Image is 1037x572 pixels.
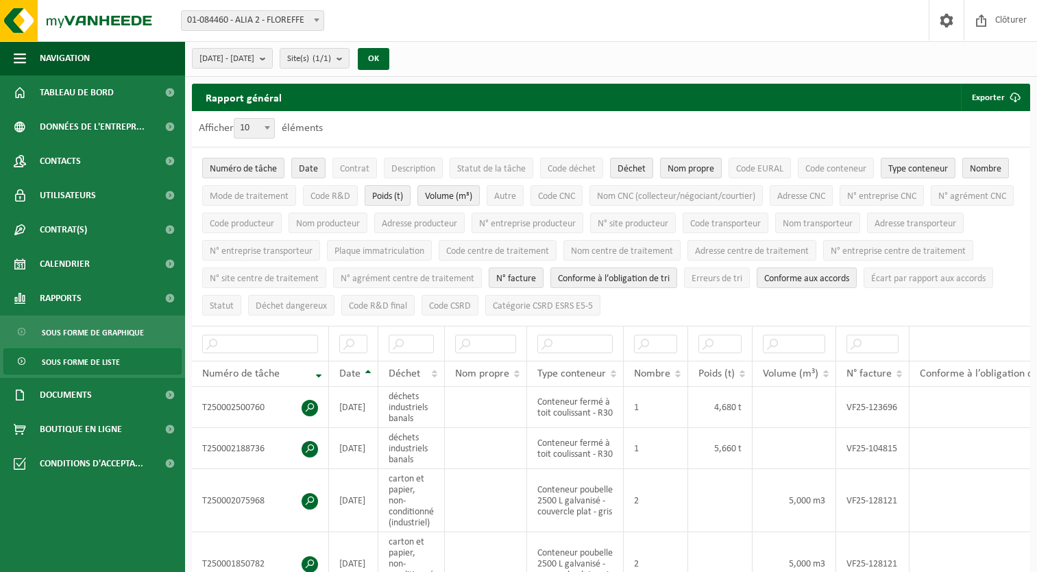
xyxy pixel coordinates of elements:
td: VF25-123696 [836,387,910,428]
button: Exporter [961,84,1029,111]
td: 1 [624,387,688,428]
span: Déchet dangereux [256,301,327,311]
span: Documents [40,378,92,412]
button: ContratContrat: Activate to sort [332,158,377,178]
span: Déchet [618,164,646,174]
button: Type conteneurType conteneur: Activate to sort [881,158,955,178]
button: N° entreprise CNCN° entreprise CNC: Activate to sort [840,185,924,206]
button: Code producteurCode producteur: Activate to sort [202,213,282,233]
button: StatutStatut: Activate to sort [202,295,241,315]
span: Données de l'entrepr... [40,110,145,144]
span: Tableau de bord [40,75,114,110]
span: Code CNC [538,191,575,202]
span: 01-084460 - ALIA 2 - FLOREFFE [182,11,324,30]
span: N° agrément centre de traitement [341,274,474,284]
td: [DATE] [329,469,378,532]
button: Code R&DCode R&amp;D: Activate to sort [303,185,358,206]
button: N° entreprise centre de traitementN° entreprise centre de traitement: Activate to sort [823,240,973,261]
count: (1/1) [313,54,331,63]
button: AutreAutre: Activate to sort [487,185,524,206]
button: Code R&D finalCode R&amp;D final: Activate to sort [341,295,415,315]
span: N° entreprise producteur [479,219,576,229]
button: Code CSRDCode CSRD: Activate to sort [422,295,478,315]
span: Code producteur [210,219,274,229]
td: T250002075968 [192,469,329,532]
span: Poids (t) [372,191,403,202]
span: Adresse centre de traitement [695,246,809,257]
span: Statut [210,301,234,311]
span: N° entreprise transporteur [210,246,313,257]
span: Catégorie CSRD ESRS E5-5 [493,301,593,311]
button: Code déchetCode déchet: Activate to sort [540,158,603,178]
span: Date [299,164,318,174]
button: Nom centre de traitementNom centre de traitement: Activate to sort [563,240,681,261]
button: Nom propreNom propre: Activate to sort [660,158,722,178]
button: DéchetDéchet: Activate to sort [610,158,653,178]
td: 1 [624,428,688,469]
span: N° entreprise CNC [847,191,916,202]
span: Utilisateurs [40,178,96,213]
button: NombreNombre: Activate to sort [962,158,1009,178]
td: VF25-128121 [836,469,910,532]
button: Conforme à l’obligation de tri : Activate to sort [550,267,677,288]
button: Code centre de traitementCode centre de traitement: Activate to sort [439,240,557,261]
span: Nombre [970,164,1001,174]
td: Conteneur fermé à toit coulissant - R30 [527,387,624,428]
button: Nom CNC (collecteur/négociant/courtier)Nom CNC (collecteur/négociant/courtier): Activate to sort [589,185,763,206]
button: N° factureN° facture: Activate to sort [489,267,544,288]
span: Poids (t) [698,368,735,379]
span: Conforme aux accords [764,274,849,284]
span: Plaque immatriculation [334,246,424,257]
button: N° agrément CNCN° agrément CNC: Activate to sort [931,185,1014,206]
span: Code centre de traitement [446,246,549,257]
span: Erreurs de tri [692,274,742,284]
td: [DATE] [329,428,378,469]
span: N° facture [496,274,536,284]
span: N° site producteur [598,219,668,229]
span: Code EURAL [736,164,783,174]
button: Nom producteurNom producteur: Activate to sort [289,213,367,233]
span: Boutique en ligne [40,412,122,446]
td: carton et papier, non-conditionné (industriel) [378,469,445,532]
button: Statut de la tâcheStatut de la tâche: Activate to sort [450,158,533,178]
span: Nom transporteur [783,219,853,229]
span: Adresse transporteur [875,219,956,229]
span: Contacts [40,144,81,178]
span: Autre [494,191,516,202]
td: 2 [624,469,688,532]
span: Déchet [389,368,420,379]
span: Nom CNC (collecteur/négociant/courtier) [597,191,755,202]
span: Nom propre [455,368,509,379]
a: Sous forme de liste [3,348,182,374]
td: [DATE] [329,387,378,428]
button: Code CNCCode CNC: Activate to sort [530,185,583,206]
button: Adresse transporteurAdresse transporteur: Activate to sort [867,213,964,233]
span: Code R&D [310,191,350,202]
span: Numéro de tâche [202,368,280,379]
button: Volume (m³)Volume (m³): Activate to sort [417,185,480,206]
span: Calendrier [40,247,90,281]
span: Code déchet [548,164,596,174]
span: Conditions d'accepta... [40,446,143,481]
h2: Rapport général [192,84,295,111]
button: [DATE] - [DATE] [192,48,273,69]
td: T250002188736 [192,428,329,469]
span: [DATE] - [DATE] [199,49,254,69]
span: N° facture [846,368,892,379]
span: Volume (m³) [425,191,472,202]
button: DescriptionDescription: Activate to sort [384,158,443,178]
button: Adresse CNCAdresse CNC: Activate to sort [770,185,833,206]
td: VF25-104815 [836,428,910,469]
span: Rapports [40,281,82,315]
a: Sous forme de graphique [3,319,182,345]
button: N° agrément centre de traitementN° agrément centre de traitement: Activate to sort [333,267,482,288]
button: Numéro de tâcheNuméro de tâche: Activate to remove sorting [202,158,284,178]
td: déchets industriels banals [378,428,445,469]
span: Sous forme de graphique [42,320,144,346]
span: Contrat(s) [40,213,87,247]
span: 01-084460 - ALIA 2 - FLOREFFE [181,10,324,31]
label: Afficher éléments [199,123,323,134]
button: OK [358,48,389,70]
button: N° site centre de traitementN° site centre de traitement: Activate to sort [202,267,326,288]
td: 5,660 t [688,428,753,469]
